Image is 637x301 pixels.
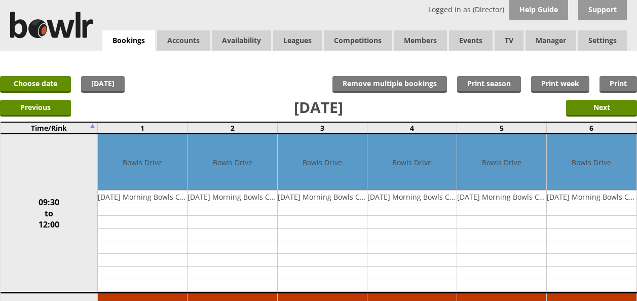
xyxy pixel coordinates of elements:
[566,100,637,117] input: Next
[273,30,322,51] a: Leagues
[212,30,271,51] a: Availability
[495,30,523,51] span: TV
[332,76,447,93] input: Remove multiple bookings
[1,122,98,134] td: Time/Rink
[547,122,636,134] td: 6
[277,122,367,134] td: 3
[188,134,277,191] td: Bowls Drive
[394,30,447,51] span: Members
[449,30,493,51] a: Events
[98,191,187,203] td: [DATE] Morning Bowls Club
[457,134,546,191] td: Bowls Drive
[188,122,277,134] td: 2
[547,134,636,191] td: Bowls Drive
[367,191,457,203] td: [DATE] Morning Bowls Club
[81,76,125,93] a: [DATE]
[98,134,187,191] td: Bowls Drive
[457,122,547,134] td: 5
[457,191,546,203] td: [DATE] Morning Bowls Club
[1,134,98,293] td: 09:30 to 12:00
[526,30,576,51] span: Manager
[547,191,636,203] td: [DATE] Morning Bowls Club
[367,122,457,134] td: 4
[324,30,392,51] a: Competitions
[102,30,155,51] a: Bookings
[367,134,457,191] td: Bowls Drive
[599,76,637,93] a: Print
[157,30,210,51] span: Accounts
[98,122,188,134] td: 1
[188,191,277,203] td: [DATE] Morning Bowls Club
[531,76,589,93] a: Print week
[278,191,367,203] td: [DATE] Morning Bowls Club
[457,76,521,93] a: Print season
[578,30,627,51] span: Settings
[278,134,367,191] td: Bowls Drive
